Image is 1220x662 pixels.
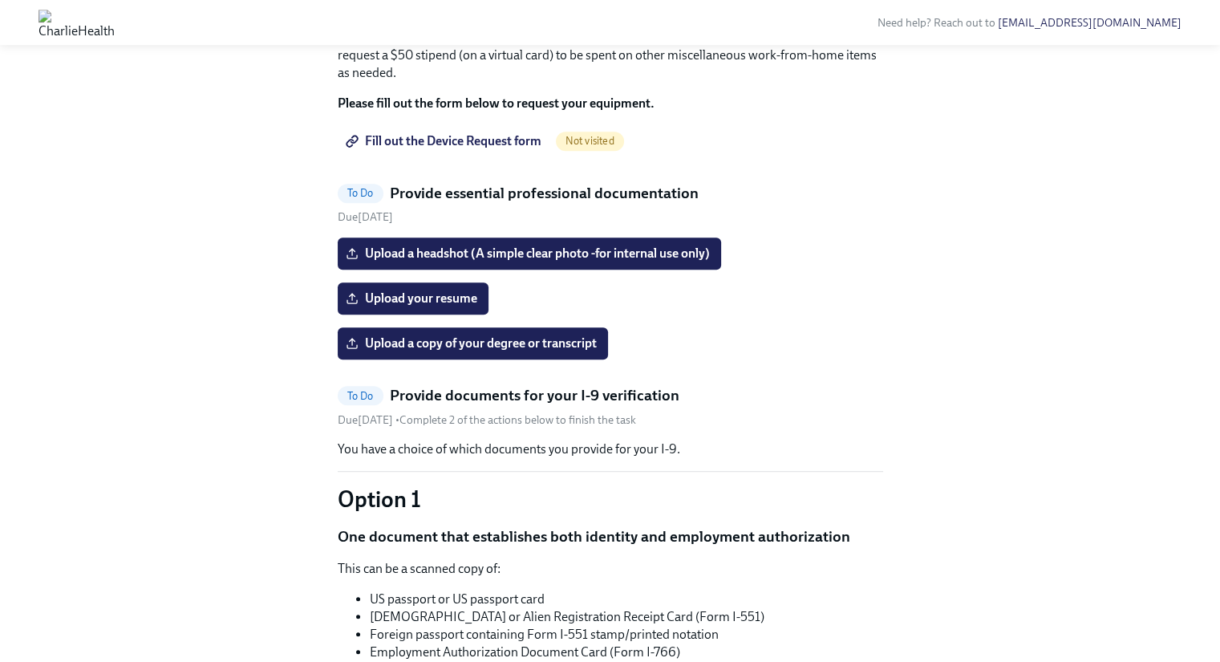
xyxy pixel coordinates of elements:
[338,485,883,514] p: Option 1
[338,385,883,428] a: To DoProvide documents for your I-9 verificationDue[DATE] •Complete 2 of the actions below to fin...
[878,16,1181,30] span: Need help? Reach out to
[390,183,699,204] h5: Provide essential professional documentation
[338,441,883,458] p: You have a choice of which documents you provide for your I-9.
[39,10,115,35] img: CharlieHealth
[390,385,679,406] h5: Provide documents for your I-9 verification
[338,412,636,428] div: • Complete 2 of the actions below to finish the task
[338,560,883,578] p: This can be a scanned copy of:
[338,238,721,270] label: Upload a headshot (A simple clear photo -for internal use only)
[349,133,541,149] span: Fill out the Device Request form
[370,626,883,644] li: Foreign passport containing Form I-551 stamp/printed notation
[338,95,655,111] strong: Please fill out the form below to request your equipment.
[998,16,1181,30] a: [EMAIL_ADDRESS][DOMAIN_NAME]
[338,29,883,82] p: Virtual-first (remote) employees have the ability to be reimbursed up to $175 for a monitor and r...
[370,608,883,626] li: [DEMOGRAPHIC_DATA] or Alien Registration Receipt Card (Form I-551)
[349,335,597,351] span: Upload a copy of your degree or transcript
[338,413,395,427] span: Friday, August 22nd 2025, 10:00 am
[338,125,553,157] a: Fill out the Device Request form
[370,644,883,661] li: Employment Authorization Document Card (Form I-766)
[338,282,488,315] label: Upload your resume
[338,327,608,359] label: Upload a copy of your degree or transcript
[349,246,710,262] span: Upload a headshot (A simple clear photo -for internal use only)
[338,526,883,547] p: One document that establishes both identity and employment authorization
[338,183,883,225] a: To DoProvide essential professional documentationDue[DATE]
[370,591,883,608] li: US passport or US passport card
[556,135,624,147] span: Not visited
[338,187,383,199] span: To Do
[338,390,383,402] span: To Do
[338,210,393,224] span: Friday, August 22nd 2025, 10:00 am
[349,290,477,307] span: Upload your resume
